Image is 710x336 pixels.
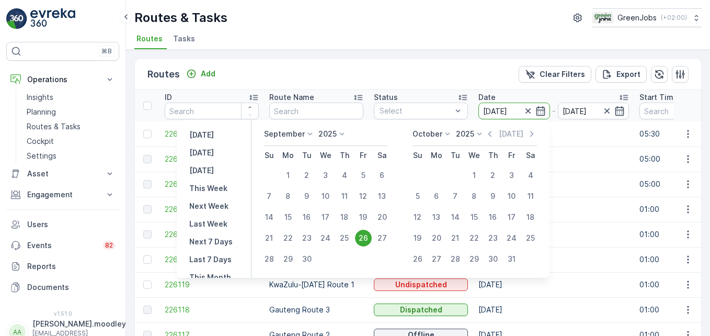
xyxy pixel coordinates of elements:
[485,230,501,247] div: 23
[22,149,119,163] a: Settings
[261,230,278,247] div: 21
[22,90,119,105] a: Insights
[409,251,426,267] div: 26
[473,121,634,147] td: [DATE]
[336,209,353,226] div: 18
[299,251,315,267] div: 30
[485,188,501,205] div: 9
[165,254,259,265] a: 226120
[269,305,363,315] p: Gauteng Route 3
[143,205,152,214] div: Toggle Row Selected
[261,209,278,226] div: 14
[336,188,353,205] div: 11
[521,146,540,165] th: Saturday
[27,261,115,272] p: Reports
[466,230,483,247] div: 22
[447,188,464,205] div: 7
[134,9,227,26] p: Routes & Tasks
[503,230,520,247] div: 24
[473,247,634,272] td: [DATE]
[522,230,539,247] div: 25
[484,146,502,165] th: Thursday
[478,92,496,103] p: Date
[395,279,447,290] p: Undispatched
[522,209,539,226] div: 18
[182,68,220,80] button: Add
[280,209,296,226] div: 15
[592,12,613,24] img: Green_Jobs_Logo.png
[165,179,259,189] a: 226204
[27,107,56,117] p: Planning
[336,167,353,184] div: 4
[6,214,119,235] a: Users
[355,167,372,184] div: 5
[409,209,426,226] div: 12
[374,209,391,226] div: 20
[185,182,232,195] button: This Week
[165,129,259,139] a: 226232
[299,167,315,184] div: 2
[400,305,442,315] p: Dispatched
[540,69,585,80] p: Clear Filters
[260,146,279,165] th: Sunday
[189,237,233,247] p: Next 7 Days
[101,47,112,55] p: ⌘B
[473,172,634,197] td: [DATE]
[27,219,115,230] p: Users
[446,146,465,165] th: Tuesday
[185,147,218,159] button: Today
[22,105,119,119] a: Planning
[380,106,452,116] p: Select
[519,66,591,83] button: Clear Filters
[269,279,363,290] p: KwaZulu-[DATE] Route 1
[558,103,629,119] input: dd/mm/yyyy
[409,230,426,247] div: 19
[456,129,474,139] p: 2025
[428,251,445,267] div: 27
[165,204,259,215] a: 226122
[6,310,119,317] span: v 1.51.0
[279,146,297,165] th: Monday
[466,167,483,184] div: 1
[143,180,152,188] div: Toggle Row Selected
[165,279,259,290] span: 226119
[485,167,501,184] div: 2
[297,146,316,165] th: Tuesday
[27,74,98,85] p: Operations
[6,277,119,298] a: Documents
[503,209,520,226] div: 17
[165,154,259,164] a: 226205
[165,305,259,315] a: 226118
[485,251,501,267] div: 30
[143,306,152,314] div: Toggle Row Selected
[27,189,98,200] p: Engagement
[299,209,315,226] div: 16
[374,167,391,184] div: 6
[374,188,391,205] div: 13
[409,188,426,205] div: 5
[466,209,483,226] div: 15
[473,147,634,172] td: [DATE]
[466,188,483,205] div: 8
[280,188,296,205] div: 8
[428,188,445,205] div: 6
[30,8,75,29] img: logo_light-DOdMpM7g.png
[317,230,334,247] div: 24
[189,130,214,140] p: [DATE]
[616,69,640,80] p: Export
[143,130,152,138] div: Toggle Row Selected
[27,282,115,293] p: Documents
[143,255,152,264] div: Toggle Row Selected
[6,8,27,29] img: logo
[165,92,172,103] p: ID
[503,188,520,205] div: 10
[447,209,464,226] div: 14
[27,121,81,132] p: Routes & Tasks
[428,230,445,247] div: 20
[661,14,687,22] p: ( +02:00 )
[143,155,152,163] div: Toggle Row Selected
[317,188,334,205] div: 10
[354,146,373,165] th: Friday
